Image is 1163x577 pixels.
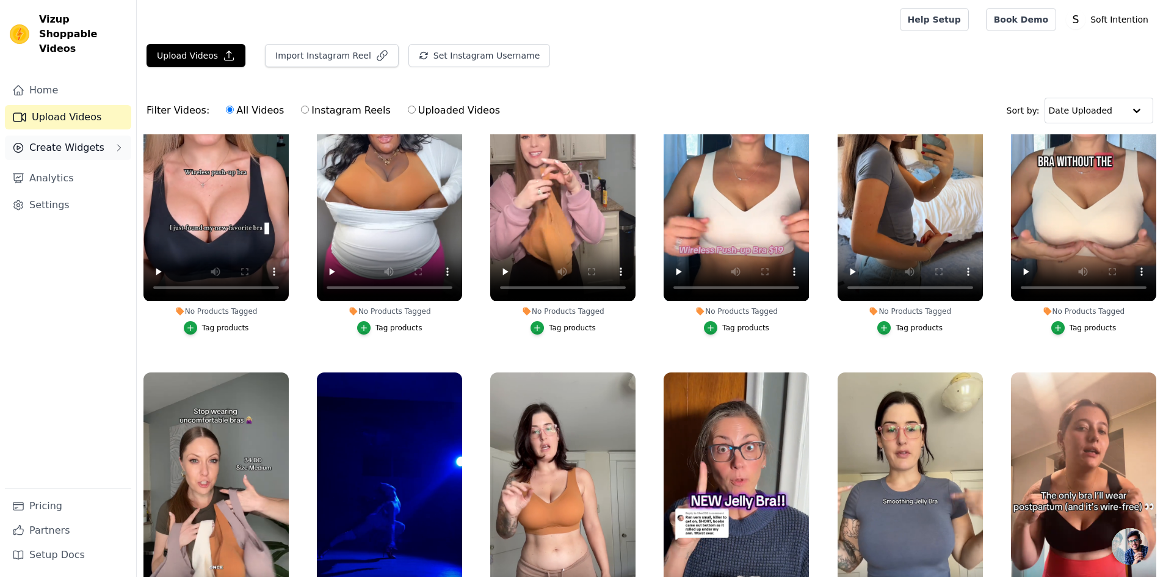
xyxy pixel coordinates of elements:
[226,106,234,114] input: All Videos
[549,323,596,333] div: Tag products
[1007,98,1154,123] div: Sort by:
[39,12,126,56] span: Vizup Shoppable Videos
[896,323,943,333] div: Tag products
[1085,9,1153,31] p: Soft Intention
[531,321,596,335] button: Tag products
[5,518,131,543] a: Partners
[317,307,462,316] div: No Products Tagged
[301,106,309,114] input: Instagram Reels
[5,105,131,129] a: Upload Videos
[1073,13,1079,26] text: S
[5,166,131,191] a: Analytics
[1070,323,1117,333] div: Tag products
[877,321,943,335] button: Tag products
[5,543,131,567] a: Setup Docs
[704,321,769,335] button: Tag products
[1066,9,1153,31] button: S Soft Intention
[147,96,507,125] div: Filter Videos:
[408,44,550,67] button: Set Instagram Username
[147,44,245,67] button: Upload Videos
[490,307,636,316] div: No Products Tagged
[722,323,769,333] div: Tag products
[10,24,29,44] img: Vizup
[202,323,249,333] div: Tag products
[838,307,983,316] div: No Products Tagged
[1051,321,1117,335] button: Tag products
[5,494,131,518] a: Pricing
[300,103,391,118] label: Instagram Reels
[5,78,131,103] a: Home
[1011,307,1156,316] div: No Products Tagged
[265,44,399,67] button: Import Instagram Reel
[143,307,289,316] div: No Products Tagged
[225,103,284,118] label: All Videos
[986,8,1056,31] a: Book Demo
[29,140,104,155] span: Create Widgets
[357,321,422,335] button: Tag products
[184,321,249,335] button: Tag products
[408,106,416,114] input: Uploaded Videos
[664,307,809,316] div: No Products Tagged
[5,193,131,217] a: Settings
[1112,528,1148,565] div: 开放式聊天
[375,323,422,333] div: Tag products
[900,8,969,31] a: Help Setup
[407,103,501,118] label: Uploaded Videos
[5,136,131,160] button: Create Widgets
